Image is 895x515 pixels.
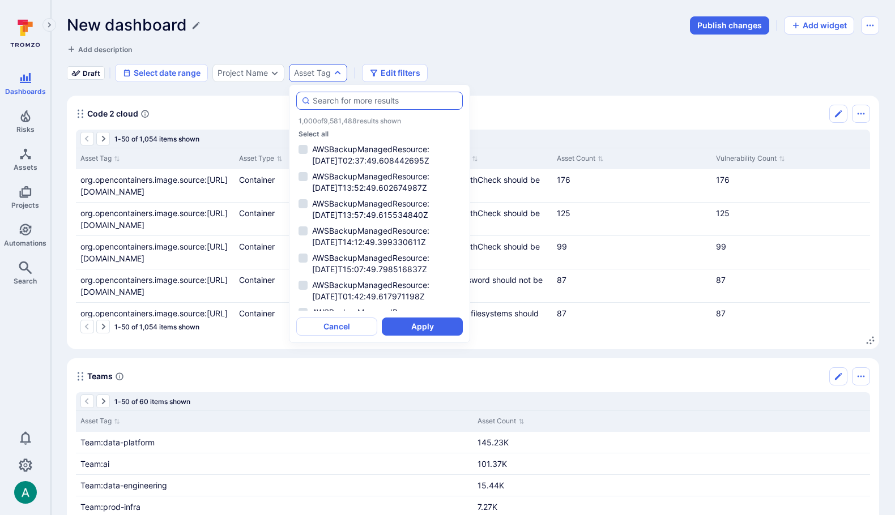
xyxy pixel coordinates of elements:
button: Go to the next page [96,320,110,333]
a: 7.27K [478,502,497,512]
span: Risks [16,125,35,134]
li: AWSBackupManagedResource:[DATE]T01:42:49.617971198Z [296,278,463,303]
button: Sort by Asset Type [239,153,283,165]
button: Sort by Asset Tag [80,415,120,427]
a: 176 [716,175,730,184]
span: Search [14,277,37,285]
div: Cell for Asset Type [235,203,393,235]
div: Cell for Asset Count [552,236,711,269]
span: 1-50 of 1,054 items shown [114,323,199,331]
span: Container [239,175,275,184]
button: Go to the previous page [80,132,94,145]
div: Cell for Asset Count [552,303,711,336]
button: Apply [382,317,463,336]
button: Project Name [218,68,268,78]
div: Cell for Vulnerability Summary [394,169,552,202]
button: Go to the next page [96,394,110,408]
div: Cell for Vulnerability Count [711,203,870,235]
p: 1,000 of 9,581,488 results shown [299,117,401,125]
span: 1-50 of 1,054 items shown [114,135,199,143]
div: Arjan Dehar [14,481,37,504]
a: 125 [557,208,570,218]
button: Expand dropdown [333,68,342,78]
span: Team:data-platform [80,437,155,447]
div: Cell for Asset Count [473,432,870,453]
span: Code 2 cloud [87,108,138,119]
span: Team:prod-infra [80,502,140,512]
button: Edit title [191,21,201,30]
span: org.opencontainers.image.source:[URL][DOMAIN_NAME] [80,275,228,297]
span: ECS Container password should not be in plaintext [398,275,543,297]
div: Cell for Vulnerability Summary [394,303,552,336]
img: ACg8ocLSa5mPYBaXNx3eFu_EmspyJX0laNWN7cXOFirfQ7srZveEpg=s96-c [14,481,37,504]
div: Cell for Asset Type [235,303,393,336]
span: Container [239,308,275,318]
span: Draft [83,69,100,78]
span: Projects [11,201,39,209]
div: autocomplete options [296,92,463,336]
button: Go to the previous page [80,394,94,408]
button: Go to the previous page [80,320,94,333]
button: Sort by Asset Tag [80,153,120,165]
a: 87 [557,275,566,285]
span: Automations [4,239,46,247]
div: Cell for Asset Tag [76,303,235,336]
div: Cell for Vulnerability Summary [394,203,552,235]
a: 145.23K [478,437,509,447]
div: Cell for Vulnerability Count [711,303,870,336]
span: Team:ai [80,459,109,469]
li: AWSBackupManagedResource:[DATE]T15:07:49.798516837Z [296,251,463,276]
button: Sort by Asset Count [557,153,604,165]
a: 176 [557,175,570,184]
span: org.opencontainers.image.source:[URL][DOMAIN_NAME] [80,308,228,330]
div: Draft [67,66,105,80]
div: Cell for Vulnerability Count [711,269,870,302]
div: Cell for Asset Type [235,169,393,202]
li: AWSBackupManagedResource:[DATE]T13:52:49.602674987Z [296,170,463,195]
span: Team:data-engineering [80,480,167,490]
button: Edit filters [362,64,428,82]
button: Add description [67,44,132,55]
span: Container [239,275,275,285]
div: Cell for Vulnerability Count [711,169,870,202]
a: 87 [557,308,566,318]
li: AWSBackupManagedResource:[DATE]T14:12:49.399330611Z [296,224,463,249]
button: Select date range [115,64,208,82]
span: Container [239,242,275,251]
div: Cell for Asset Tag [76,453,473,474]
div: Widget [67,96,879,349]
span: Teams [87,371,113,382]
button: Sort by Asset Count [478,415,525,427]
button: Expand navigation menu [42,18,56,32]
button: Expand dropdown [270,68,279,78]
button: Publish changes [690,16,769,35]
a: 99 [716,242,726,251]
button: Edit [829,105,847,123]
span: 1-50 of 60 items shown [114,397,190,406]
button: Select all [299,130,329,138]
div: Cell for Asset Tag [76,432,473,453]
li: AWSBackupManagedResource:[DATE]T03:52:49.465420541Z [296,306,463,331]
a: 99 [557,242,567,251]
button: Cancel [296,317,377,336]
div: Cell for Asset Type [235,236,393,269]
a: 101.37K [478,459,507,469]
div: Cell for Asset Tag [76,169,235,202]
div: Cell for Asset Count [473,475,870,496]
h1: New dashboard [67,16,187,35]
i: Expand navigation menu [45,20,53,30]
div: Cell for Asset Tag [76,203,235,235]
button: Options menu [852,105,870,123]
span: Add description [78,45,132,54]
div: Cell for Asset Count [473,453,870,474]
div: Cell for Asset Type [235,269,393,302]
div: Cell for Asset Count [552,269,711,302]
input: Search for more results [313,95,458,106]
button: Dashboard menu [861,16,879,35]
span: org.opencontainers.image.source:[URL][DOMAIN_NAME] [80,242,228,263]
button: Go to the next page [96,132,110,145]
button: Asset Tag [294,68,331,78]
div: Cell for Asset Tag [76,269,235,302]
a: 15.44K [478,480,504,490]
a: 87 [716,308,726,318]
